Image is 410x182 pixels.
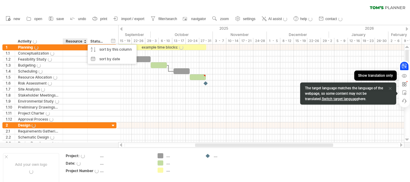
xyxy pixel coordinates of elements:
div: 1.2 [6,56,15,62]
div: 1.5 [6,74,15,80]
div: 22-26 [307,38,321,44]
div: Site Analysis [18,86,60,92]
div: 2 - 6 [388,38,402,44]
div: Project: [66,153,99,158]
div: Status [90,38,104,44]
div: sort by date [88,54,137,64]
div: September 2025 [91,31,151,38]
div: Planning [18,44,60,50]
div: 1 [6,44,15,50]
div: Conceptualization [18,50,60,56]
div: October 2025 [151,31,213,38]
div: 1.9 [6,98,15,104]
a: contact [317,15,344,23]
div: 26-30 [375,38,388,44]
a: AI assist [260,15,289,23]
div: 5 - 9 [334,38,348,44]
div: Resource [66,38,84,44]
div: example time blocks: [118,44,206,50]
a: undo [69,15,88,23]
a: filter/search [149,15,179,23]
a: help [292,15,314,23]
div: Project Charter [18,110,60,116]
div: 1.6 [6,80,15,86]
div: 1.3 [6,62,15,68]
div: 29 - 2 [321,38,334,44]
div: 29 - 3 [145,38,159,44]
div: sort by this column [88,45,137,54]
a: save [47,15,66,23]
div: 15 - 19 [294,38,307,44]
wpstranslate-tanslation-text: undo [78,17,86,21]
div: Preliminary Drawings [18,104,60,110]
div: Date: [66,161,99,166]
a: navigator [182,15,208,23]
wpstranslate-tanslation-text: filter/search [158,17,177,21]
div: 1.12 [6,116,15,122]
div: 12 - 16 [348,38,361,44]
div: 10 - 14 [226,38,240,44]
wpstranslate-tanslation-text: save [56,17,64,21]
span: help [300,17,312,21]
div: 27 - 31 [199,38,213,44]
div: 3 - 7 [213,38,226,44]
wpstranslate-tanslation-text: import / export [121,17,144,21]
div: .... [100,161,150,166]
div: .... [214,153,246,158]
div: 17 - 21 [240,38,253,44]
div: 1 - 5 [267,38,280,44]
div: Stakeholder Meetings [18,92,60,98]
div: Design [18,122,60,128]
div: .... [166,160,199,166]
a: print [91,15,109,23]
div: 15 - 19 [118,38,132,44]
div: Risk Assessment [18,80,60,86]
div: 1.8 [6,92,15,98]
div: Design Development [18,140,60,146]
div: 8 - 12 [280,38,294,44]
wpstranslate-tanslation-text: zoom [220,17,229,21]
div: .... [166,153,199,158]
a: new [4,15,22,23]
div: Project Number [66,168,99,173]
div: Scheduling [18,68,60,74]
div: 22-26 [132,38,145,44]
div: 1.4 [6,68,15,74]
wpstranslate-tanslation-text: print [100,17,107,21]
a: zoom [211,15,231,23]
wpstranslate-tanslation-text: navigator [191,17,206,21]
div: Schematic Design [18,134,60,140]
a: settings [234,15,257,23]
div: .... [100,168,150,173]
div: Budgeting [18,62,60,68]
div: 6 - 10 [159,38,172,44]
span: contact [325,17,342,21]
div: November 2025 [213,31,267,38]
span: AI assist [268,17,287,21]
div: Environmental Study [18,98,60,104]
wpstranslate-tanslation-text: open [34,17,42,21]
div: 1.7 [6,86,15,92]
div: January 2026 [329,31,388,38]
div: 20-24 [186,38,199,44]
div: 2.2 [6,134,15,140]
wpstranslate-tanslation-text: new [14,17,20,21]
div: 2 [6,122,15,128]
div: 19 - 23 [361,38,375,44]
a: open [25,15,44,23]
div: Requirements Gathering [18,128,60,134]
div: December 2025 [267,31,329,38]
div: 1.11 [6,110,15,116]
a: import / export [112,15,146,23]
div: 2.3 [6,140,15,146]
div: 1.1 [6,50,15,56]
div: 24-28 [253,38,267,44]
div: Approval Process [18,116,60,122]
div: 2.1 [6,128,15,134]
wpstranslate-tanslation-text: settings [243,17,255,21]
div: .... [166,168,199,173]
div: 13 - 17 [172,38,186,44]
div: Feasibility Study [18,56,60,62]
div: Resource Allocation [18,74,60,80]
div: 1.10 [6,104,15,110]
